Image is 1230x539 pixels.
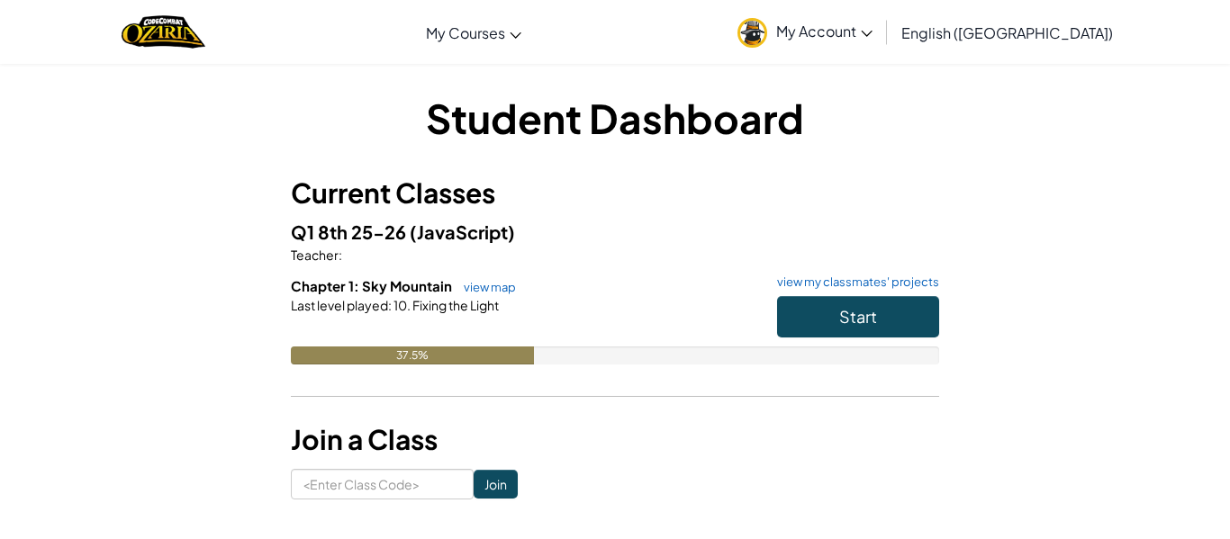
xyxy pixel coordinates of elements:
[737,18,767,48] img: avatar
[291,469,474,499] input: <Enter Class Code>
[291,297,388,313] span: Last level played
[339,247,342,263] span: :
[291,90,939,146] h1: Student Dashboard
[417,8,530,57] a: My Courses
[122,13,205,50] a: Ozaria by CodeCombat logo
[291,220,410,243] span: Q1 8th 25-26
[768,276,939,288] a: view my classmates' projects
[291,419,939,460] h3: Join a Class
[474,470,518,499] input: Join
[122,13,205,50] img: Home
[291,277,455,294] span: Chapter 1: Sky Mountain
[291,346,534,364] div: 37.5%
[892,8,1122,57] a: English ([GEOGRAPHIC_DATA])
[776,22,873,40] span: My Account
[388,297,392,313] span: :
[728,4,882,60] a: My Account
[455,280,516,294] a: view map
[291,247,339,263] span: Teacher
[901,23,1113,42] span: English ([GEOGRAPHIC_DATA])
[839,306,877,327] span: Start
[426,23,505,42] span: My Courses
[777,296,939,337] button: Start
[411,297,499,313] span: Fixing the Light
[410,220,515,243] span: (JavaScript)
[291,173,939,213] h3: Current Classes
[392,297,411,313] span: 10.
